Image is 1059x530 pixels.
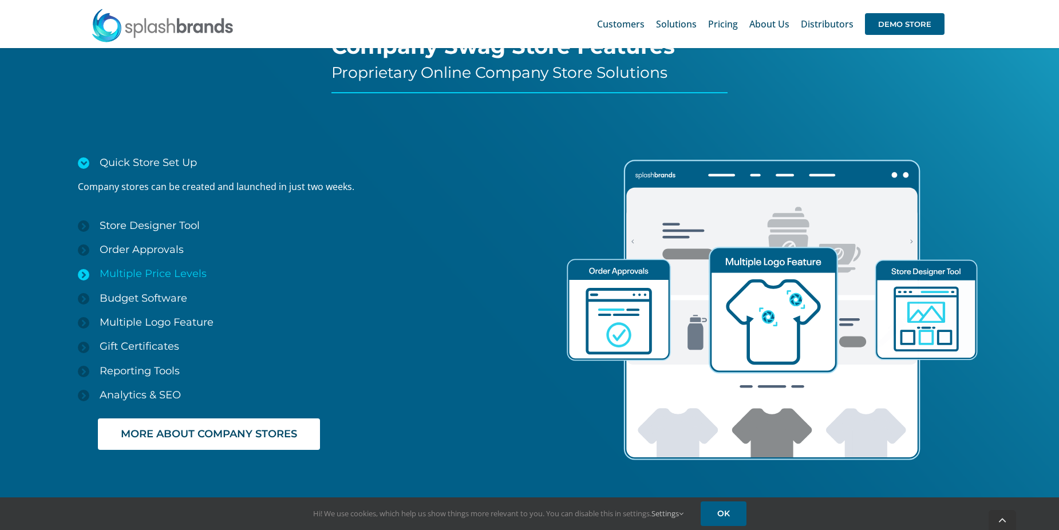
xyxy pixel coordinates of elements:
[597,6,645,42] a: Customers
[78,383,529,407] a: Analytics & SEO
[100,292,187,304] span: Budget Software
[100,389,181,401] span: Analytics & SEO
[78,286,529,310] a: Budget Software
[597,6,945,42] nav: Main Menu Sticky
[78,359,529,383] a: Reporting Tools
[78,151,529,175] a: Quick Store Set Up
[98,418,320,450] a: MORE ABOUT COMPANY STORES
[331,63,667,82] span: Proprietary Online Company Store Solutions
[701,501,746,526] a: OK
[78,213,529,238] a: Store Designer Tool
[100,267,207,280] span: Multiple Price Levels
[78,180,529,193] p: Company stores can be created and launched in just two weeks.
[656,19,697,29] span: Solutions
[78,262,529,286] a: Multiple Price Levels
[100,316,214,329] span: Multiple Logo Feature
[313,508,683,519] span: Hi! We use cookies, which help us show things more relevant to you. You can disable this in setti...
[865,6,945,42] a: DEMO STORE
[801,6,853,42] a: Distributors
[597,19,645,29] span: Customers
[749,19,789,29] span: About Us
[78,310,529,334] a: Multiple Logo Feature
[708,6,738,42] a: Pricing
[100,219,200,232] span: Store Designer Tool
[100,365,180,377] span: Reporting Tools
[91,8,234,42] img: SplashBrands.com Logo
[100,156,197,169] span: Quick Store Set Up
[78,334,529,358] a: Gift Certificates
[865,13,945,35] span: DEMO STORE
[708,19,738,29] span: Pricing
[100,243,184,256] span: Order Approvals
[801,19,853,29] span: Distributors
[651,508,683,519] a: Settings
[121,428,297,440] span: MORE ABOUT COMPANY STORES
[78,238,529,262] a: Order Approvals
[100,340,179,353] span: Gift Certificates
